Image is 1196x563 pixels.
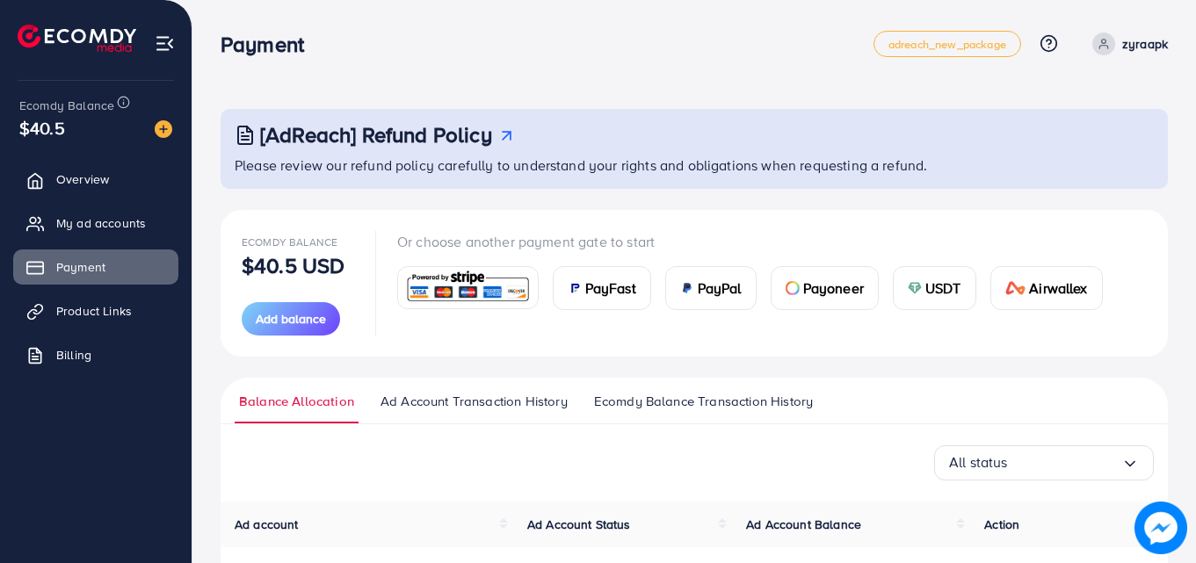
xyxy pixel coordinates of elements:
[235,155,1157,176] p: Please review our refund policy carefully to understand your rights and obligations when requesti...
[13,162,178,197] a: Overview
[397,266,539,309] a: card
[873,31,1021,57] a: adreach_new_package
[242,302,340,336] button: Add balance
[585,278,636,299] span: PayFast
[18,25,136,52] img: logo
[242,255,344,276] p: $40.5 USD
[56,258,105,276] span: Payment
[893,266,976,310] a: cardUSDT
[803,278,864,299] span: Payoneer
[155,33,175,54] img: menu
[403,269,533,307] img: card
[56,302,132,320] span: Product Links
[698,278,742,299] span: PayPal
[771,266,879,310] a: cardPayoneer
[1134,502,1187,554] img: image
[665,266,757,310] a: cardPayPal
[13,293,178,328] a: Product Links
[13,206,178,241] a: My ad accounts
[56,170,109,188] span: Overview
[1122,33,1168,54] p: zyraapk
[949,449,1008,476] span: All status
[221,32,318,57] h3: Payment
[568,281,582,295] img: card
[984,516,1019,533] span: Action
[908,281,922,295] img: card
[239,392,354,411] span: Balance Allocation
[13,337,178,372] a: Billing
[1029,278,1087,299] span: Airwallex
[746,516,861,533] span: Ad Account Balance
[56,346,91,364] span: Billing
[256,310,326,328] span: Add balance
[260,122,492,148] h3: [AdReach] Refund Policy
[242,235,337,249] span: Ecomdy Balance
[235,516,299,533] span: Ad account
[19,115,65,141] span: $40.5
[553,266,651,310] a: cardPayFast
[397,231,1117,252] p: Or choose another payment gate to start
[888,39,1006,50] span: adreach_new_package
[990,266,1103,310] a: cardAirwallex
[680,281,694,295] img: card
[925,278,961,299] span: USDT
[56,214,146,232] span: My ad accounts
[527,516,631,533] span: Ad Account Status
[786,281,800,295] img: card
[381,392,568,411] span: Ad Account Transaction History
[934,445,1154,480] div: Search for option
[19,97,114,114] span: Ecomdy Balance
[155,120,172,138] img: image
[1008,449,1121,476] input: Search for option
[1005,281,1026,295] img: card
[13,249,178,285] a: Payment
[594,392,813,411] span: Ecomdy Balance Transaction History
[1085,32,1168,55] a: zyraapk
